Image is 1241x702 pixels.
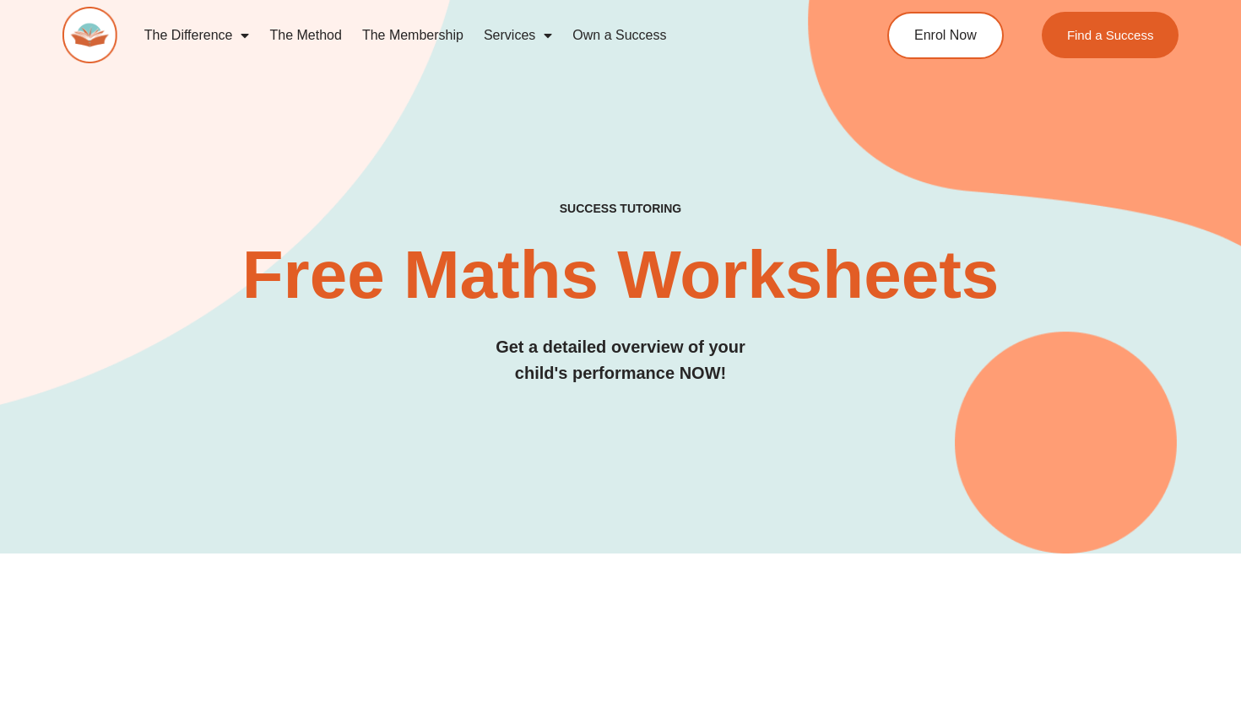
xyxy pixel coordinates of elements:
nav: Menu [134,16,824,55]
a: Own a Success [562,16,676,55]
a: The Method [259,16,351,55]
a: Enrol Now [887,12,1004,59]
span: Enrol Now [914,29,977,42]
span: Find a Success [1067,29,1154,41]
a: The Difference [134,16,260,55]
h3: Get a detailed overview of your child's performance NOW! [62,334,1179,386]
a: Services [474,16,562,55]
a: Find a Success [1042,12,1179,58]
h4: SUCCESS TUTORING​ [62,202,1179,216]
h2: Free Maths Worksheets​ [62,241,1179,309]
a: The Membership [352,16,474,55]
